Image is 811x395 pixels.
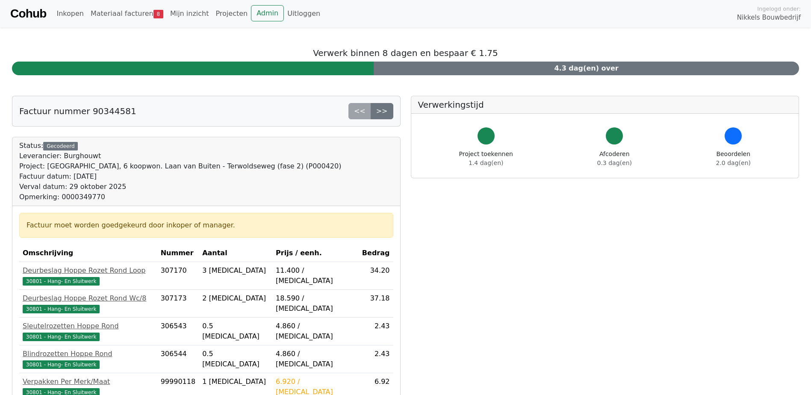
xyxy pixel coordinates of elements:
div: Blindrozetten Hoppe Rond [23,349,154,359]
div: Project: [GEOGRAPHIC_DATA], 6 koopwon. Laan van Buiten - Terwoldseweg (fase 2) (P000420) [19,161,341,171]
div: Project toekennen [459,150,513,168]
a: Blindrozetten Hoppe Rond30801 - Hang- En Sluitwerk [23,349,154,369]
div: 4.3 dag(en) over [374,62,799,75]
td: 37.18 [359,290,393,318]
div: Afcoderen [597,150,632,168]
a: Materiaal facturen8 [87,5,167,22]
div: 4.860 / [MEDICAL_DATA] [276,321,355,342]
div: 0.5 [MEDICAL_DATA] [202,349,269,369]
div: 18.590 / [MEDICAL_DATA] [276,293,355,314]
div: Verpakken Per Merk/Maat [23,377,154,387]
td: 307173 [157,290,199,318]
div: 11.400 / [MEDICAL_DATA] [276,265,355,286]
td: 2.43 [359,345,393,373]
div: 4.860 / [MEDICAL_DATA] [276,349,355,369]
div: 3 [MEDICAL_DATA] [202,265,269,276]
th: Aantal [199,245,272,262]
th: Prijs / eenh. [272,245,359,262]
div: Beoordelen [716,150,751,168]
a: Sleutelrozetten Hoppe Rond30801 - Hang- En Sluitwerk [23,321,154,342]
span: 30801 - Hang- En Sluitwerk [23,360,100,369]
div: Factuur moet worden goedgekeurd door inkoper of manager. [27,220,386,230]
span: 2.0 dag(en) [716,159,751,166]
div: Verval datum: 29 oktober 2025 [19,182,341,192]
span: 1.4 dag(en) [469,159,503,166]
a: Cohub [10,3,46,24]
a: Inkopen [53,5,87,22]
a: Mijn inzicht [167,5,212,22]
a: Projecten [212,5,251,22]
div: Deurbeslag Hoppe Rozet Rond Loop [23,265,154,276]
div: Leverancier: Burghouwt [19,151,341,161]
h5: Verwerk binnen 8 dagen en bespaar € 1.75 [12,48,799,58]
div: 1 [MEDICAL_DATA] [202,377,269,387]
div: Opmerking: 0000349770 [19,192,341,202]
span: 30801 - Hang- En Sluitwerk [23,277,100,286]
h5: Verwerkingstijd [418,100,792,110]
span: 30801 - Hang- En Sluitwerk [23,333,100,341]
th: Omschrijving [19,245,157,262]
a: Admin [251,5,284,21]
div: Gecodeerd [43,142,78,150]
th: Bedrag [359,245,393,262]
td: 34.20 [359,262,393,290]
span: Nikkels Bouwbedrijf [737,13,801,23]
span: Ingelogd onder: [757,5,801,13]
div: Factuur datum: [DATE] [19,171,341,182]
td: 307170 [157,262,199,290]
span: 8 [153,10,163,18]
h5: Factuur nummer 90344581 [19,106,136,116]
td: 2.43 [359,318,393,345]
th: Nummer [157,245,199,262]
td: 306544 [157,345,199,373]
span: 30801 - Hang- En Sluitwerk [23,305,100,313]
span: 0.3 dag(en) [597,159,632,166]
td: 306543 [157,318,199,345]
a: Uitloggen [284,5,324,22]
a: >> [371,103,393,119]
div: Sleutelrozetten Hoppe Rond [23,321,154,331]
div: 0.5 [MEDICAL_DATA] [202,321,269,342]
div: Deurbeslag Hoppe Rozet Rond Wc/8 [23,293,154,304]
a: Deurbeslag Hoppe Rozet Rond Loop30801 - Hang- En Sluitwerk [23,265,154,286]
div: 2 [MEDICAL_DATA] [202,293,269,304]
a: Deurbeslag Hoppe Rozet Rond Wc/830801 - Hang- En Sluitwerk [23,293,154,314]
div: Status: [19,141,341,202]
